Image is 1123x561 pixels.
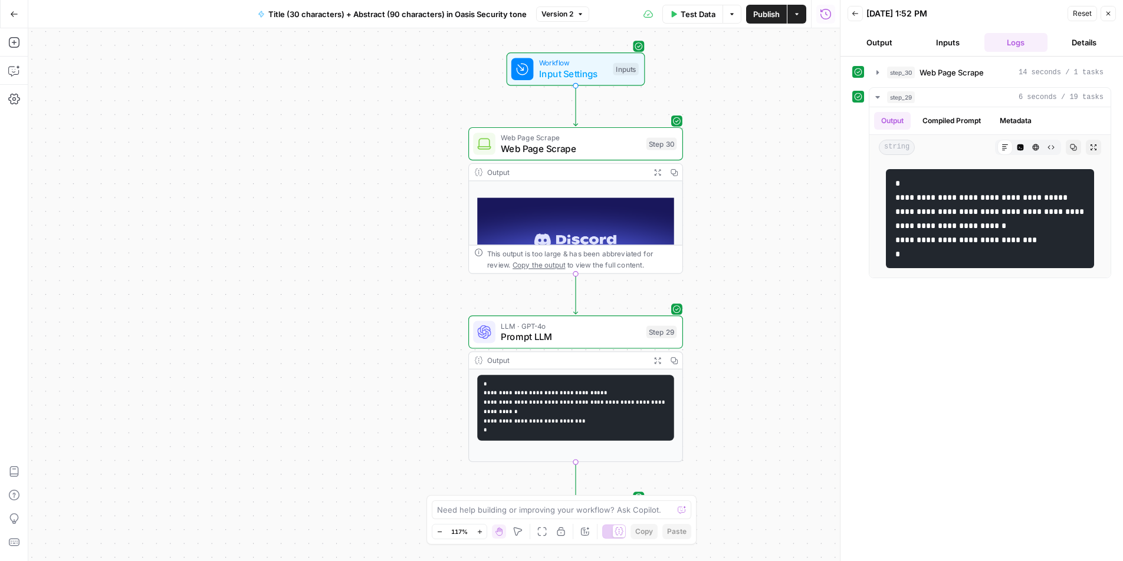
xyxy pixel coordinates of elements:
div: Step 29 [646,326,677,338]
button: Reset [1068,6,1097,21]
span: Web Page Scrape [501,142,641,156]
span: Copy [635,526,653,537]
span: Publish [753,8,780,20]
button: 14 seconds / 1 tasks [869,63,1111,82]
span: step_29 [887,91,915,103]
span: Web Page Scrape [501,132,641,143]
div: Web Page ScrapeWeb Page ScrapeStep 30OutputThis output is too large & has been abbreviated for re... [468,127,683,274]
button: Paste [662,524,691,539]
button: 6 seconds / 19 tasks [869,88,1111,107]
span: Paste [667,526,687,537]
button: Title (30 characters) + Abstract (90 characters) in Oasis Security tone [251,5,534,24]
div: Step 30 [646,137,677,150]
g: Edge from start to step_30 [573,85,577,126]
span: Test Data [681,8,715,20]
button: Publish [746,5,787,24]
span: string [879,140,915,155]
span: Workflow [539,57,608,68]
button: Metadata [993,112,1039,130]
button: Inputs [916,33,980,52]
span: 6 seconds / 19 tasks [1019,92,1104,103]
span: LLM · GPT-4o [501,320,641,331]
span: 14 seconds / 1 tasks [1019,67,1104,78]
span: Reset [1073,8,1092,19]
span: Prompt LLM [501,330,641,344]
div: Output [487,167,645,178]
button: Version 2 [536,6,589,22]
button: Output [874,112,911,130]
div: Output [487,355,645,366]
span: Input Settings [539,67,608,81]
span: step_30 [887,67,915,78]
div: 6 seconds / 19 tasks [869,107,1111,278]
div: WorkflowInput SettingsInputs [468,52,683,85]
span: Copy the output [513,260,565,269]
span: Title (30 characters) + Abstract (90 characters) in Oasis Security tone [268,8,527,20]
span: Web Page Scrape [920,67,984,78]
button: Compiled Prompt [915,112,988,130]
button: Copy [631,524,658,539]
div: Inputs [613,63,638,75]
button: Details [1052,33,1116,52]
div: This output is too large & has been abbreviated for review. to view the full content. [487,248,677,270]
span: Version 2 [541,9,573,19]
span: 117% [451,527,468,536]
button: Output [848,33,911,52]
button: Test Data [662,5,723,24]
g: Edge from step_30 to step_29 [573,274,577,314]
g: Edge from step_29 to end [573,462,577,502]
button: Logs [984,33,1048,52]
